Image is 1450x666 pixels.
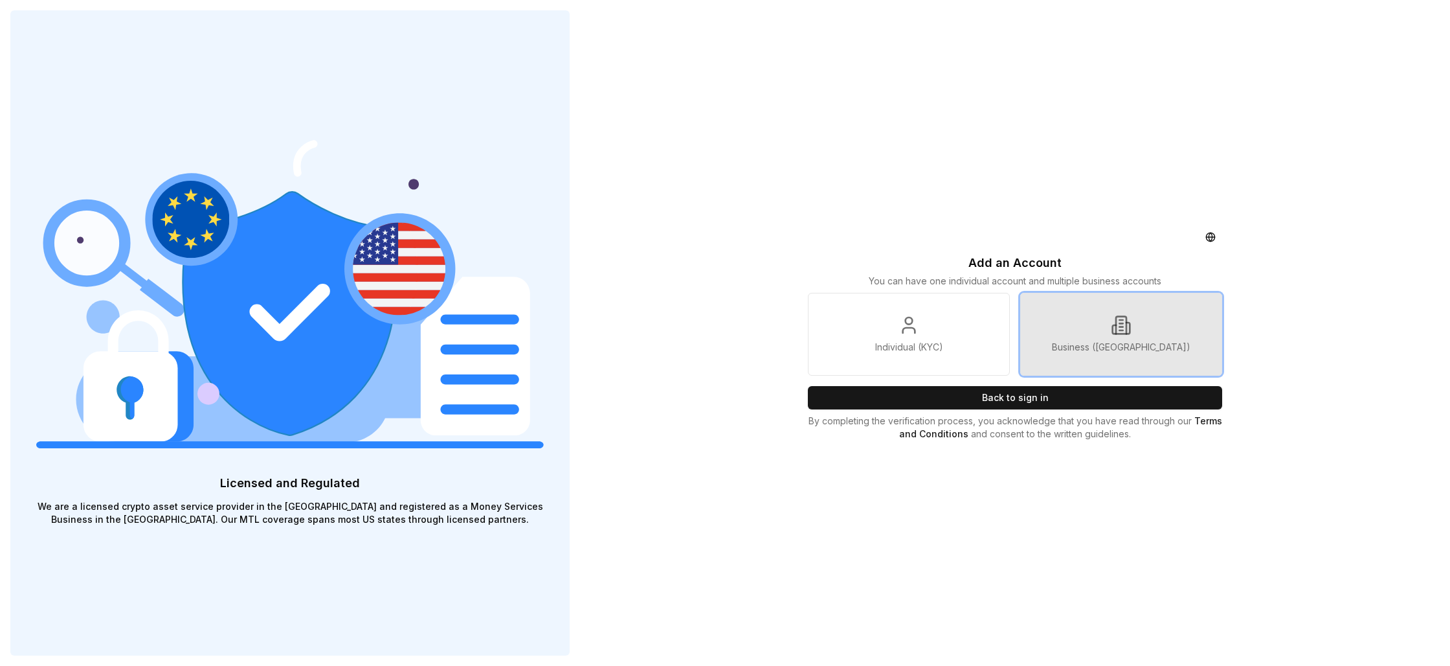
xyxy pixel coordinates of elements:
button: Back to sign in [808,386,1222,409]
p: Licensed and Regulated [36,474,544,492]
p: By completing the verification process, you acknowledge that you have read through our and consen... [808,415,1222,441]
p: Add an Account [968,254,1062,272]
a: Business ([GEOGRAPHIC_DATA]) [1020,293,1222,376]
a: Individual (KYC) [808,293,1010,376]
p: Individual (KYC) [875,341,943,354]
p: Business ([GEOGRAPHIC_DATA]) [1052,341,1190,354]
p: We are a licensed crypto asset service provider in the [GEOGRAPHIC_DATA] and registered as a Mone... [36,500,544,526]
p: You can have one individual account and multiple business accounts [869,275,1161,288]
